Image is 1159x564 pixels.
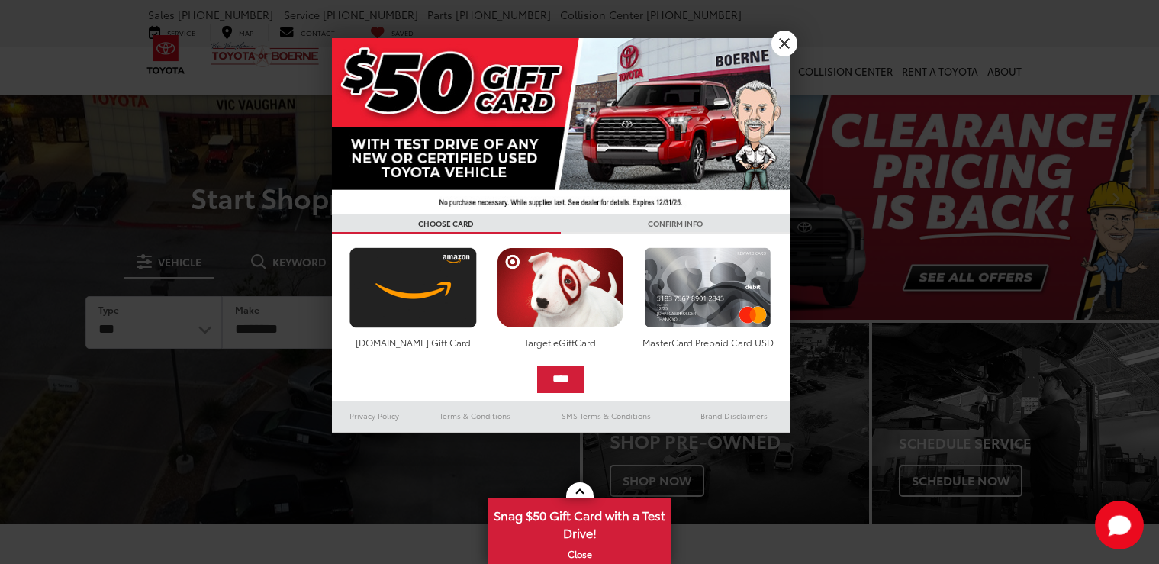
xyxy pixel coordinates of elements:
[493,247,628,328] img: targetcard.png
[332,214,561,234] h3: CHOOSE CARD
[493,336,628,349] div: Target eGiftCard
[1095,501,1144,549] button: Toggle Chat Window
[640,336,775,349] div: MasterCard Prepaid Card USD
[1095,501,1144,549] svg: Start Chat
[332,407,417,425] a: Privacy Policy
[561,214,790,234] h3: CONFIRM INFO
[332,38,790,214] img: 42635_top_851395.jpg
[678,407,790,425] a: Brand Disclaimers
[534,407,678,425] a: SMS Terms & Conditions
[640,247,775,328] img: mastercard.png
[346,336,481,349] div: [DOMAIN_NAME] Gift Card
[417,407,533,425] a: Terms & Conditions
[346,247,481,328] img: amazoncard.png
[490,499,670,546] span: Snag $50 Gift Card with a Test Drive!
